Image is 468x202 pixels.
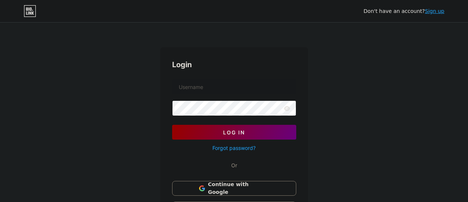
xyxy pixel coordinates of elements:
button: Log In [172,125,296,140]
button: Continue with Google [172,181,296,196]
div: Login [172,59,296,70]
span: Continue with Google [208,181,269,196]
a: Sign up [425,8,444,14]
div: Don't have an account? [363,7,444,15]
input: Username [172,79,296,94]
span: Log In [223,129,245,136]
a: Forgot password? [212,144,256,152]
div: Or [231,161,237,169]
